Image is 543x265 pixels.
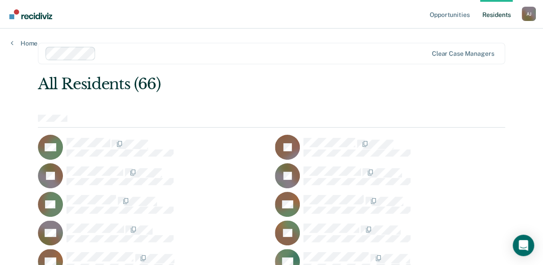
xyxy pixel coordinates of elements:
div: All Residents (66) [38,75,412,93]
div: A J [522,7,536,21]
div: Clear case managers [432,50,494,58]
div: Open Intercom Messenger [513,235,534,256]
img: Recidiviz [9,9,52,19]
button: Profile dropdown button [522,7,536,21]
a: Home [11,39,37,47]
